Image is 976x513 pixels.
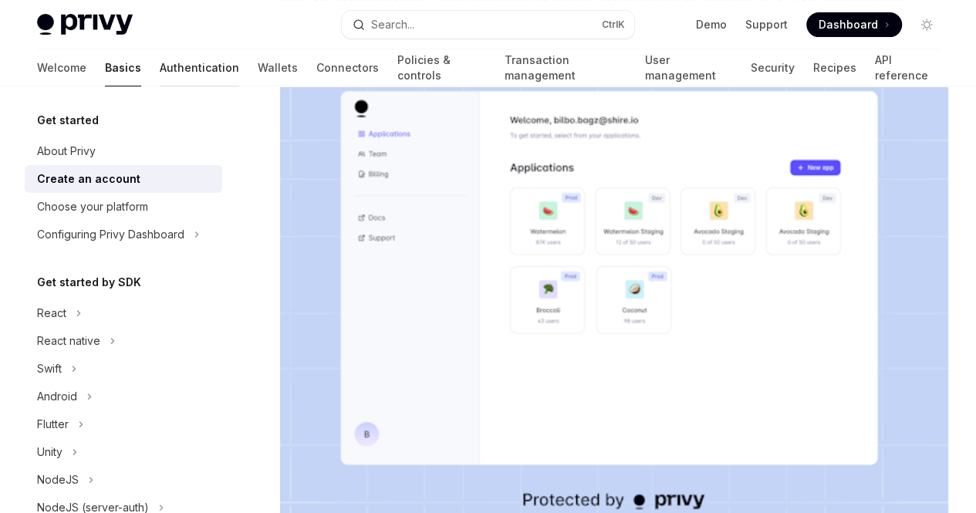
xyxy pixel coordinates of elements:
button: Swift [25,355,222,383]
div: Unity [37,443,62,461]
a: Basics [105,49,141,86]
div: Create an account [37,170,140,188]
a: About Privy [25,137,222,165]
div: Configuring Privy Dashboard [37,225,184,244]
a: Authentication [160,49,239,86]
a: Welcome [37,49,86,86]
div: Choose your platform [37,197,148,216]
button: Search...CtrlK [342,11,634,39]
button: Flutter [25,410,222,438]
a: Wallets [258,49,298,86]
button: Configuring Privy Dashboard [25,221,222,248]
button: React [25,299,222,327]
div: React [37,304,66,322]
button: React native [25,327,222,355]
span: Dashboard [819,17,878,32]
div: Flutter [37,415,69,434]
a: Support [745,17,788,32]
h5: Get started [37,111,99,130]
a: Create an account [25,165,222,193]
a: Recipes [812,49,856,86]
button: Android [25,383,222,410]
button: Unity [25,438,222,466]
a: Policies & controls [397,49,485,86]
img: light logo [37,14,133,35]
a: Dashboard [806,12,902,37]
div: Swift [37,359,62,378]
button: Toggle dark mode [914,12,939,37]
span: Ctrl K [602,19,625,31]
a: API reference [874,49,939,86]
a: Connectors [316,49,379,86]
a: Transaction management [504,49,626,86]
h5: Get started by SDK [37,273,141,292]
div: Search... [371,15,414,34]
div: NodeJS [37,471,79,489]
div: About Privy [37,142,96,160]
a: User management [645,49,732,86]
a: Choose your platform [25,193,222,221]
div: Android [37,387,77,406]
div: React native [37,332,100,350]
button: NodeJS [25,466,222,494]
a: Demo [696,17,727,32]
a: Security [750,49,794,86]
